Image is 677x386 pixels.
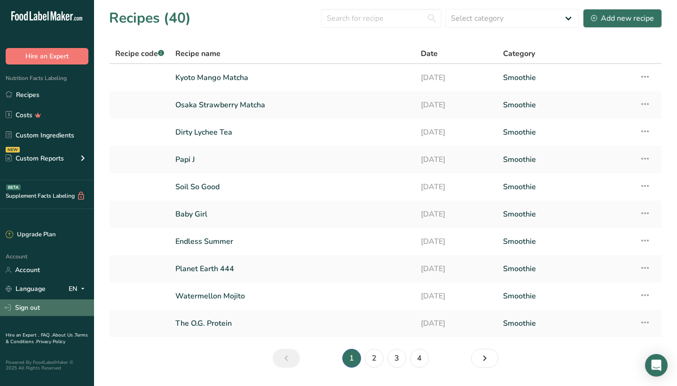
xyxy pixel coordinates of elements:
div: Powered By FoodLabelMaker © 2025 All Rights Reserved [6,360,88,371]
span: Recipe code [115,48,164,59]
a: Dirty Lychee Tea [175,122,409,142]
a: Smoothie [503,204,629,224]
a: Kyoto Mango Matcha [175,68,409,88]
a: [DATE] [421,259,492,279]
a: Page 4. [410,349,429,368]
a: Smoothie [503,95,629,115]
a: [DATE] [421,232,492,251]
span: Recipe name [175,48,220,59]
a: Endless Summer [175,232,409,251]
a: Privacy Policy [36,338,65,345]
div: Add new recipe [591,13,654,24]
a: Page 3. [387,349,406,368]
a: Smoothie [503,122,629,142]
a: [DATE] [421,95,492,115]
div: NEW [6,147,20,153]
a: Language [6,281,46,297]
a: Terms & Conditions . [6,332,88,345]
a: Papi J [175,150,409,169]
a: Previous page [273,349,300,368]
a: Hire an Expert . [6,332,39,338]
a: [DATE] [421,286,492,306]
div: EN [69,283,88,295]
a: The O.G. Protein [175,314,409,333]
a: Soil So Good [175,177,409,197]
a: Smoothie [503,177,629,197]
a: [DATE] [421,177,492,197]
div: Open Intercom Messenger [645,354,668,377]
a: [DATE] [421,122,492,142]
div: Upgrade Plan [6,230,55,240]
button: Add new recipe [583,9,662,28]
input: Search for recipe [321,9,441,28]
a: Smoothie [503,232,629,251]
a: Smoothie [503,314,629,333]
a: Next page [471,349,498,368]
a: Watermellon Mojito [175,286,409,306]
div: Custom Reports [6,153,64,163]
div: BETA [6,185,21,190]
a: Planet Earth 444 [175,259,409,279]
a: [DATE] [421,68,492,88]
a: FAQ . [41,332,52,338]
span: Category [503,48,535,59]
button: Hire an Expert [6,48,88,64]
h1: Recipes (40) [109,8,191,29]
a: Smoothie [503,286,629,306]
span: Date [421,48,438,59]
a: [DATE] [421,204,492,224]
a: [DATE] [421,150,492,169]
a: About Us . [52,332,75,338]
a: Smoothie [503,150,629,169]
a: Osaka Strawberry Matcha [175,95,409,115]
a: Smoothie [503,68,629,88]
a: Baby Girl [175,204,409,224]
a: [DATE] [421,314,492,333]
a: Page 2. [365,349,384,368]
a: Smoothie [503,259,629,279]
